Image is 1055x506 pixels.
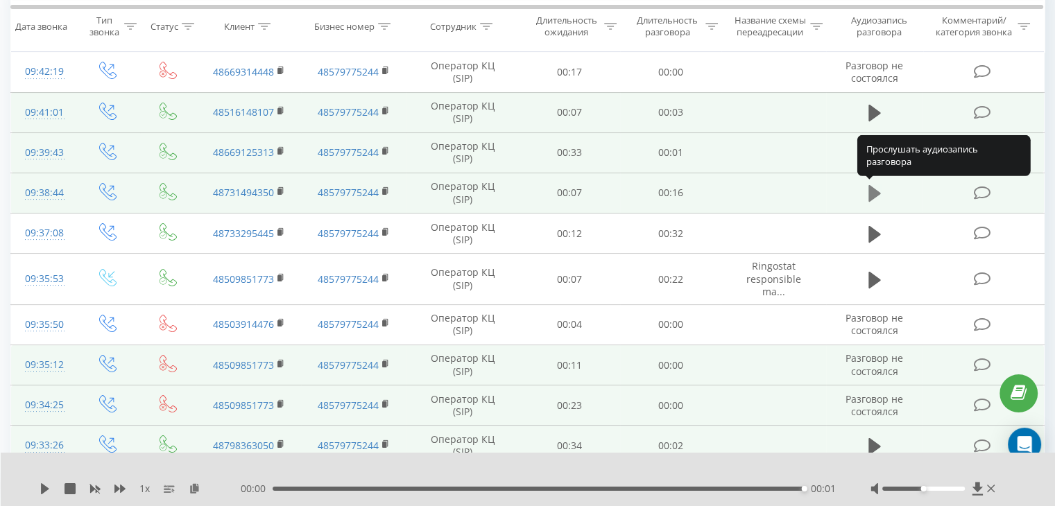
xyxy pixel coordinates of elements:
div: Название схемы переадресации [734,15,807,38]
td: Оператор КЦ (SIP) [406,173,520,213]
td: Оператор КЦ (SIP) [406,426,520,466]
a: 48509851773 [213,272,274,286]
span: 00:01 [811,482,836,496]
a: 48798363050 [213,439,274,452]
div: Комментарий/категория звонка [933,15,1014,38]
div: Accessibility label [802,486,807,491]
div: 09:35:50 [25,311,62,338]
td: Оператор КЦ (SIP) [406,92,520,132]
span: Разговор не состоялся [846,59,903,85]
div: 09:39:43 [25,139,62,166]
td: 00:16 [620,173,721,213]
div: Сотрудник [430,20,477,32]
span: Разговор не состоялся [846,392,903,418]
span: Разговор не состоялся [846,351,903,377]
td: 00:34 [520,426,620,466]
td: 00:07 [520,254,620,305]
td: 00:22 [620,254,721,305]
a: 48579775244 [318,227,379,240]
td: 00:03 [620,92,721,132]
div: 09:35:12 [25,351,62,378]
a: 48579775244 [318,186,379,199]
a: 48579775244 [318,105,379,119]
div: Дата звонка [15,20,67,32]
a: 48579775244 [318,439,379,452]
div: Accessibility label [920,486,926,491]
td: Оператор КЦ (SIP) [406,213,520,254]
div: Прослушать аудиозапись разговора [857,135,1031,176]
a: 48509851773 [213,399,274,412]
a: 48731494350 [213,186,274,199]
a: 48579775244 [318,358,379,372]
td: Оператор КЦ (SIP) [406,52,520,92]
td: 00:00 [620,304,721,344]
td: 00:23 [520,385,620,426]
td: 00:01 [620,132,721,173]
div: Аудиозапись разговора [839,15,920,38]
td: Оператор КЦ (SIP) [406,385,520,426]
div: Длительность ожидания [532,15,601,38]
div: Клиент [224,20,255,32]
td: 00:17 [520,52,620,92]
span: 00:00 [241,482,273,496]
td: 00:00 [620,52,721,92]
div: 09:37:08 [25,220,62,247]
a: 48516148107 [213,105,274,119]
div: Статус [151,20,178,32]
td: 00:33 [520,132,620,173]
a: 48579775244 [318,399,379,412]
a: 48669314448 [213,65,274,78]
td: 00:00 [620,385,721,426]
span: 1 x [139,482,150,496]
a: 48579775244 [318,317,379,331]
div: Тип звонка [87,15,120,38]
td: 00:32 [620,213,721,254]
td: 00:11 [520,345,620,385]
a: 48509851773 [213,358,274,372]
a: 48503914476 [213,317,274,331]
div: Длительность разговора [633,15,702,38]
div: 09:42:19 [25,58,62,85]
a: 48579775244 [318,146,379,159]
td: 00:07 [520,92,620,132]
a: 48669125313 [213,146,274,159]
span: Ringostat responsible ma... [746,259,801,297]
a: 48733295445 [213,227,274,240]
td: 00:04 [520,304,620,344]
td: 00:12 [520,213,620,254]
td: 00:00 [620,345,721,385]
div: 09:34:25 [25,392,62,419]
td: 00:02 [620,426,721,466]
div: Open Intercom Messenger [1008,428,1041,461]
td: 00:07 [520,173,620,213]
td: Оператор КЦ (SIP) [406,132,520,173]
td: Оператор КЦ (SIP) [406,304,520,344]
div: 09:38:44 [25,180,62,207]
div: 09:35:53 [25,265,62,293]
td: Оператор КЦ (SIP) [406,345,520,385]
div: Бизнес номер [314,20,375,32]
div: 09:33:26 [25,432,62,459]
span: Разговор не состоялся [846,311,903,337]
a: 48579775244 [318,272,379,286]
a: 48579775244 [318,65,379,78]
td: Оператор КЦ (SIP) [406,254,520,305]
div: 09:41:01 [25,99,62,126]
